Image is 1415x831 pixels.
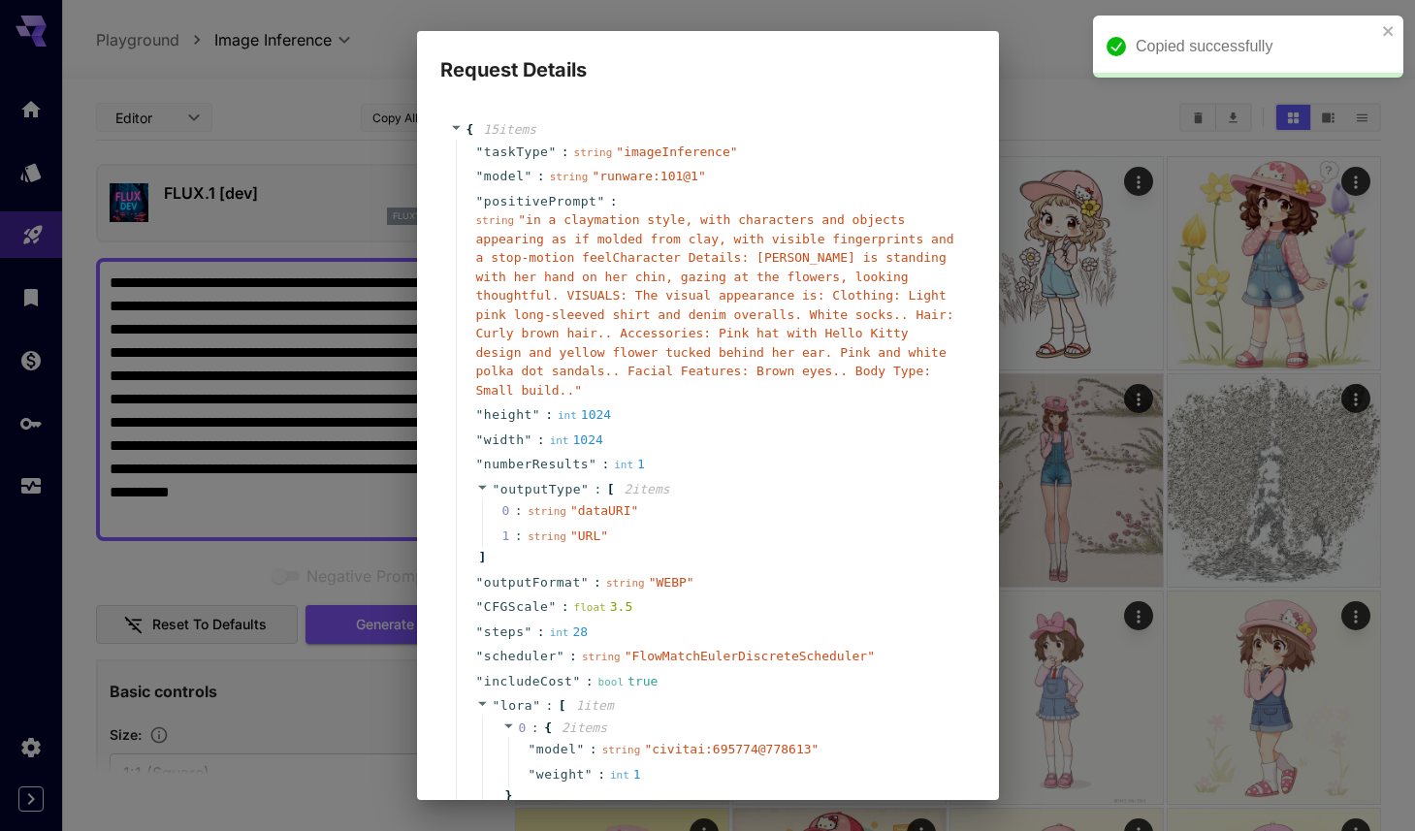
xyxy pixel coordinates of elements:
div: 1 [610,765,641,784]
span: " civitai:695774@778613 " [644,742,819,756]
div: true [598,672,659,691]
span: " dataURI " [570,503,638,518]
span: int [610,769,629,782]
span: string [606,577,645,590]
span: " [476,674,484,688]
span: " [493,482,500,496]
span: int [614,459,633,471]
span: : [562,143,569,162]
span: " [493,698,500,713]
span: int [558,409,577,422]
div: Copied successfully [1136,35,1376,58]
h2: Request Details [417,31,999,85]
span: : [537,431,545,450]
span: " [576,742,584,756]
span: " [524,169,531,183]
span: " [476,457,484,471]
span: string [550,171,589,183]
span: " [476,649,484,663]
span: " [596,194,604,208]
span: numberResults [484,455,589,474]
span: " [557,649,564,663]
span: string [476,214,515,227]
span: 2 item s [625,482,670,496]
span: string [602,744,641,756]
span: " [529,742,536,756]
span: : [601,455,609,474]
div: 1024 [558,405,611,425]
span: " [581,575,589,590]
span: " [532,698,540,713]
span: lora [500,698,532,713]
div: : [515,501,523,521]
span: width [484,431,525,450]
span: 15 item s [483,122,536,137]
div: 1 [614,455,645,474]
span: { [466,120,474,140]
span: float [574,601,606,614]
span: " FlowMatchEulerDiscreteScheduler " [625,649,875,663]
span: scheduler [484,647,557,666]
span: " [476,575,484,590]
span: " [581,482,589,496]
span: " [589,457,596,471]
span: [ [607,480,615,499]
span: string [528,505,566,518]
span: : [545,696,553,716]
span: height [484,405,532,425]
span: " [529,767,536,782]
span: " [476,144,484,159]
span: string [574,146,613,159]
span: model [484,167,525,186]
span: : [537,623,545,642]
span: " [476,407,484,422]
span: " [548,144,556,159]
span: bool [598,676,625,688]
span: " [585,767,593,782]
span: int [550,626,569,639]
span: : [590,740,597,759]
span: " [476,599,484,614]
span: 1 [502,527,529,546]
span: } [502,786,513,806]
span: : [586,672,594,691]
div: 28 [550,623,589,642]
span: steps [484,623,525,642]
span: " [532,407,540,422]
span: model [536,740,577,759]
span: string [582,651,621,663]
span: " WEBP " [649,575,694,590]
span: outputFormat [484,573,581,592]
span: outputType [500,482,581,496]
span: " [476,432,484,447]
span: : [569,647,577,666]
span: " in a claymation style, with characters and objects appearing as if molded from clay, with visib... [476,212,954,398]
span: : [531,719,539,738]
span: 0 [519,720,527,735]
span: weight [536,765,585,784]
span: : [610,192,618,211]
span: positivePrompt [484,192,597,211]
span: int [550,434,569,447]
div: 1024 [550,431,603,450]
span: " [476,624,484,639]
div: : [515,527,523,546]
div: 3.5 [574,597,633,617]
span: : [545,405,553,425]
span: " imageInference " [616,144,737,159]
span: " [476,194,484,208]
span: 1 item [576,698,614,713]
span: 2 item s [562,720,607,735]
span: string [528,530,566,543]
span: ] [476,548,487,567]
button: close [1382,23,1396,39]
span: : [537,167,545,186]
span: : [597,765,605,784]
span: : [562,597,569,617]
span: " runware:101@1 " [592,169,705,183]
span: 0 [502,501,529,521]
span: : [594,573,601,592]
span: : [594,480,601,499]
span: includeCost [484,672,573,691]
span: " [476,169,484,183]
